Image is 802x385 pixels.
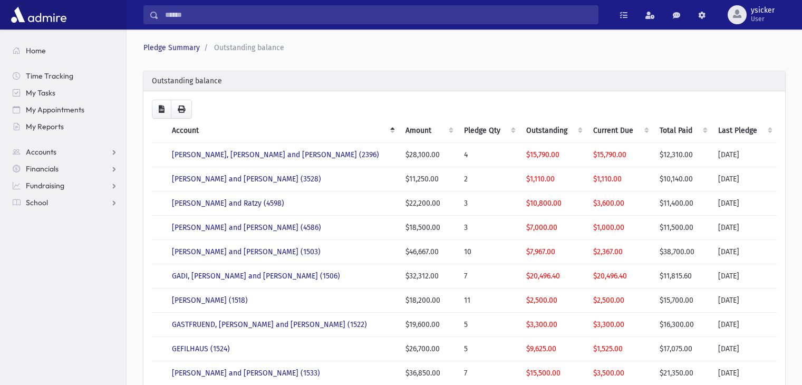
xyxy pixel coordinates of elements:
td: $22,200.00 [399,191,458,216]
button: Print [171,100,192,119]
td: $17,075.00 [653,337,712,361]
a: [PERSON_NAME] (1518) [172,296,248,305]
button: CSV [152,100,171,119]
td: $18,500.00 [399,216,458,240]
td: 10 [458,240,520,264]
img: AdmirePro [8,4,69,25]
span: User [751,15,775,23]
span: Accounts [26,147,56,157]
a: [PERSON_NAME] and [PERSON_NAME] (4586) [172,223,321,232]
a: School [4,194,126,211]
a: GEFILHAUS (1524) [172,344,230,353]
td: $10,140.00 [653,167,712,191]
a: GADI, [PERSON_NAME] and [PERSON_NAME] (1506) [172,272,340,281]
a: [PERSON_NAME] and [PERSON_NAME] (1503) [172,247,321,256]
a: Time Tracking [4,68,126,84]
td: [DATE] [712,240,777,264]
td: 3 [458,191,520,216]
td: 5 [458,337,520,361]
span: Financials [26,164,59,174]
td: [DATE] [712,288,777,313]
span: School [26,198,48,207]
td: $1,110.00 [587,167,653,191]
td: $3,300.00 [520,313,587,337]
a: My Appointments [4,101,126,118]
span: Outstanding balance [214,43,284,52]
span: Time Tracking [26,71,73,81]
th: Amount: activate to sort column ascending [399,119,458,143]
th: Pledge Qty: activate to sort column ascending [458,119,520,143]
td: 7 [458,264,520,288]
td: $19,600.00 [399,313,458,337]
td: $1,000.00 [587,216,653,240]
td: $2,500.00 [587,288,653,313]
td: $9,625.00 [520,337,587,361]
td: $16,300.00 [653,313,712,337]
td: $11,500.00 [653,216,712,240]
td: $15,700.00 [653,288,712,313]
td: $7,000.00 [520,216,587,240]
td: $2,500.00 [520,288,587,313]
td: $20,496.40 [520,264,587,288]
span: My Reports [26,122,64,131]
td: $15,790.00 [520,143,587,167]
td: $15,790.00 [587,143,653,167]
a: My Reports [4,118,126,135]
th: Outstanding: activate to sort column ascending [520,119,587,143]
td: $11,250.00 [399,167,458,191]
a: Financials [4,160,126,177]
td: [DATE] [712,191,777,216]
td: [DATE] [712,264,777,288]
th: Current Due: activate to sort column ascending [587,119,653,143]
input: Search [159,5,598,24]
td: $20,496.40 [587,264,653,288]
span: Fundraising [26,181,64,190]
td: $32,312.00 [399,264,458,288]
a: [PERSON_NAME] and [PERSON_NAME] (1533) [172,369,320,378]
a: Accounts [4,143,126,160]
td: [DATE] [712,313,777,337]
td: $1,525.00 [587,337,653,361]
a: Home [4,42,126,59]
a: [PERSON_NAME] and Ratzy (4598) [172,199,284,208]
td: $7,967.00 [520,240,587,264]
td: 11 [458,288,520,313]
a: GASTFRUEND, [PERSON_NAME] and [PERSON_NAME] (1522) [172,320,367,329]
td: 4 [458,143,520,167]
a: Fundraising [4,177,126,194]
span: ysicker [751,6,775,15]
td: $11,400.00 [653,191,712,216]
th: Last Pledge: activate to sort column ascending [712,119,777,143]
td: $46,667.00 [399,240,458,264]
td: $26,700.00 [399,337,458,361]
td: 2 [458,167,520,191]
a: [PERSON_NAME], [PERSON_NAME] and [PERSON_NAME] (2396) [172,150,379,159]
td: $3,600.00 [587,191,653,216]
td: $10,800.00 [520,191,587,216]
td: [DATE] [712,167,777,191]
td: $18,200.00 [399,288,458,313]
td: $28,100.00 [399,143,458,167]
td: [DATE] [712,337,777,361]
a: [PERSON_NAME] and [PERSON_NAME] (3528) [172,175,321,184]
a: Pledge Summary [143,43,200,52]
span: Home [26,46,46,55]
td: $12,310.00 [653,143,712,167]
td: $1,110.00 [520,167,587,191]
span: My Appointments [26,105,84,114]
td: $38,700.00 [653,240,712,264]
th: Account: activate to sort column descending [166,119,400,143]
td: 3 [458,216,520,240]
td: [DATE] [712,216,777,240]
td: $2,367.00 [587,240,653,264]
th: Total Paid: activate to sort column ascending [653,119,712,143]
td: 5 [458,313,520,337]
div: Outstanding balance [143,71,785,91]
nav: breadcrumb [143,42,781,53]
td: $3,300.00 [587,313,653,337]
td: [DATE] [712,143,777,167]
td: $11,815.60 [653,264,712,288]
span: My Tasks [26,88,55,98]
a: My Tasks [4,84,126,101]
